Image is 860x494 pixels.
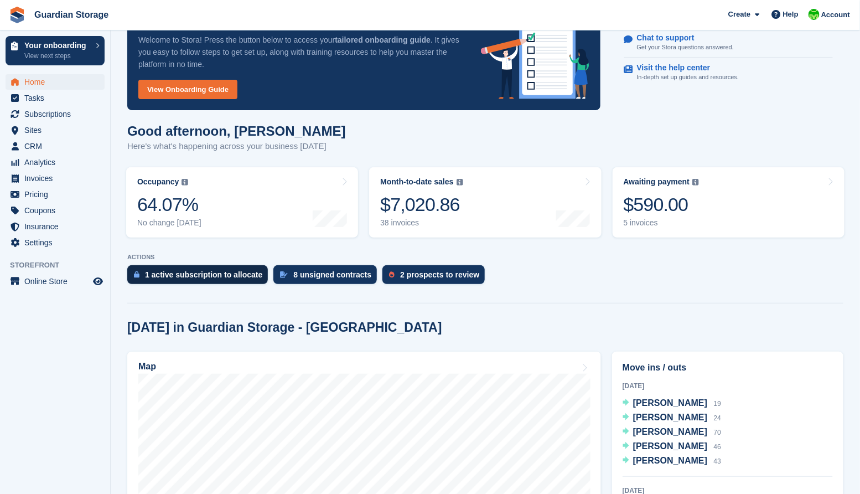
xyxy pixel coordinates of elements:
[24,51,90,61] p: View next steps
[127,265,273,290] a: 1 active subscription to allocate
[138,362,156,372] h2: Map
[380,193,463,216] div: $7,020.86
[127,124,346,138] h1: Good afternoon, [PERSON_NAME]
[182,179,188,186] img: icon-info-grey-7440780725fd019a000dd9b08b2336e03edf1995a4989e88bcd33f0948082b44.svg
[145,270,262,279] div: 1 active subscription to allocate
[6,171,105,186] a: menu
[809,9,820,20] img: Andrew Kinakin
[127,140,346,153] p: Here's what's happening across your business [DATE]
[134,271,139,278] img: active_subscription_to_allocate_icon-d502201f5373d7db506a760aba3b589e785aa758c864c3986d89f69b8ff3...
[138,34,463,70] p: Welcome to Stora! Press the button below to access your . It gives you easy to follow steps to ge...
[637,63,731,73] p: Visit the help center
[623,361,833,374] h2: Move ins / outs
[623,440,721,454] a: [PERSON_NAME] 46
[389,271,395,278] img: prospect-51fa495bee0391a8d652442698ab0144808aea92771e9ea1ae160a38d050c398.svg
[24,74,91,90] span: Home
[24,219,91,234] span: Insurance
[624,218,700,228] div: 5 invoices
[273,265,382,290] a: 8 unsigned contracts
[138,80,237,99] a: View Onboarding Guide
[613,167,845,238] a: Awaiting payment $590.00 5 invoices
[6,219,105,234] a: menu
[624,177,690,187] div: Awaiting payment
[714,400,721,408] span: 19
[127,320,442,335] h2: [DATE] in Guardian Storage - [GEOGRAPHIC_DATA]
[6,74,105,90] a: menu
[24,235,91,250] span: Settings
[280,271,288,278] img: contract_signature_icon-13c848040528278c33f63329250d36e43548de30e8caae1d1a13099fd9432cc5.svg
[633,413,707,422] span: [PERSON_NAME]
[293,270,371,279] div: 8 unsigned contracts
[6,274,105,289] a: menu
[24,155,91,170] span: Analytics
[6,155,105,170] a: menu
[24,122,91,138] span: Sites
[637,33,725,43] p: Chat to support
[714,443,721,451] span: 46
[137,218,201,228] div: No change [DATE]
[783,9,799,20] span: Help
[24,171,91,186] span: Invoices
[623,425,721,440] a: [PERSON_NAME] 70
[6,106,105,122] a: menu
[24,274,91,289] span: Online Store
[24,203,91,218] span: Coupons
[692,179,699,186] img: icon-info-grey-7440780725fd019a000dd9b08b2336e03edf1995a4989e88bcd33f0948082b44.svg
[24,106,91,122] span: Subscriptions
[24,187,91,202] span: Pricing
[6,90,105,106] a: menu
[623,381,833,391] div: [DATE]
[481,16,589,99] img: onboarding-info-6c161a55d2c0e0a8cae90662b2fe09162a5109e8cc188191df67fb4f79e88e88.svg
[380,177,453,187] div: Month-to-date sales
[6,122,105,138] a: menu
[24,42,90,49] p: Your onboarding
[633,456,707,465] span: [PERSON_NAME]
[6,36,105,65] a: Your onboarding View next steps
[821,9,850,20] span: Account
[714,429,721,436] span: 70
[623,397,721,411] a: [PERSON_NAME] 19
[457,179,463,186] img: icon-info-grey-7440780725fd019a000dd9b08b2336e03edf1995a4989e88bcd33f0948082b44.svg
[137,177,179,187] div: Occupancy
[6,203,105,218] a: menu
[637,43,734,52] p: Get your Stora questions answered.
[380,218,463,228] div: 38 invoices
[624,193,700,216] div: $590.00
[137,193,201,216] div: 64.07%
[624,28,833,58] a: Chat to support Get your Stora questions answered.
[24,90,91,106] span: Tasks
[714,457,721,465] span: 43
[126,167,358,238] a: Occupancy 64.07% No change [DATE]
[6,235,105,250] a: menu
[728,9,750,20] span: Create
[637,73,739,82] p: In-depth set up guides and resources.
[6,187,105,202] a: menu
[24,138,91,154] span: CRM
[633,427,707,436] span: [PERSON_NAME]
[624,58,833,88] a: Visit the help center In-depth set up guides and resources.
[633,398,707,408] span: [PERSON_NAME]
[30,6,113,24] a: Guardian Storage
[91,275,105,288] a: Preview store
[127,254,843,261] p: ACTIONS
[382,265,490,290] a: 2 prospects to review
[400,270,479,279] div: 2 prospects to review
[633,441,707,451] span: [PERSON_NAME]
[10,260,110,271] span: Storefront
[9,7,25,23] img: stora-icon-8386f47178a22dfd0bd8f6a31ec36ba5ce8667c1dd55bd0f319d3a0aa187defe.svg
[369,167,601,238] a: Month-to-date sales $7,020.86 38 invoices
[623,454,721,469] a: [PERSON_NAME] 43
[6,138,105,154] a: menu
[714,414,721,422] span: 24
[623,411,721,425] a: [PERSON_NAME] 24
[335,35,431,44] strong: tailored onboarding guide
